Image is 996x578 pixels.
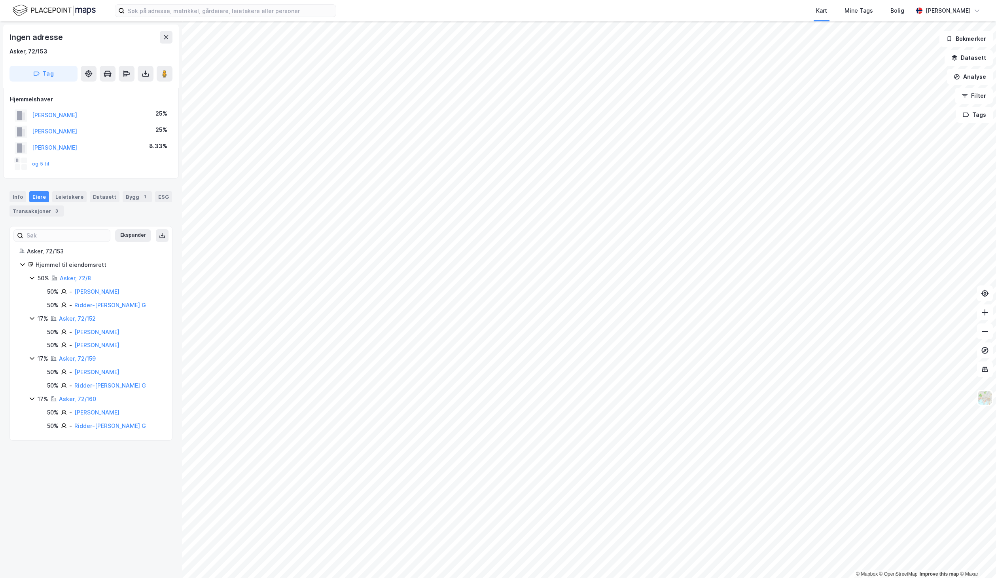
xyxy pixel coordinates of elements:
div: 50% [47,340,59,350]
a: Asker, 72/159 [59,355,96,362]
div: - [69,287,72,297]
button: Tag [9,66,78,82]
div: 17% [38,394,48,404]
a: Asker, 72/8 [60,275,91,281]
a: [PERSON_NAME] [74,329,119,335]
a: [PERSON_NAME] [74,288,119,295]
div: Leietakere [52,191,87,202]
button: Tags [956,107,993,123]
div: 25% [155,125,167,135]
input: Søk [23,230,110,241]
div: 50% [47,421,59,431]
div: Datasett [90,191,119,202]
a: Asker, 72/152 [59,315,96,322]
div: 50% [47,300,59,310]
div: 25% [155,109,167,118]
div: 50% [47,287,59,297]
input: Søk på adresse, matrikkel, gårdeiere, leietakere eller personer [125,5,336,17]
div: Kontrollprogram for chat [956,540,996,578]
div: Kart [816,6,827,15]
a: [PERSON_NAME] [74,409,119,416]
div: Ingen adresse [9,31,64,44]
a: Ridder-[PERSON_NAME] G [74,382,146,389]
div: Hjemmelshaver [10,95,172,104]
div: 50% [47,408,59,417]
div: Transaksjoner [9,205,64,217]
div: [PERSON_NAME] [926,6,971,15]
div: Info [9,191,26,202]
div: ESG [155,191,172,202]
a: Ridder-[PERSON_NAME] G [74,302,146,308]
img: logo.f888ab2527a4732fd821a326f86c7f29.svg [13,4,96,17]
div: - [69,340,72,350]
div: 17% [38,354,48,363]
iframe: Chat Widget [956,540,996,578]
a: Improve this map [920,571,959,577]
div: Eiere [29,191,49,202]
button: Bokmerker [939,31,993,47]
div: Bygg [123,191,152,202]
div: 50% [47,367,59,377]
div: Asker, 72/153 [9,47,47,56]
div: 17% [38,314,48,323]
div: 1 [141,193,149,201]
a: Mapbox [856,571,878,577]
div: - [69,300,72,310]
div: Asker, 72/153 [27,247,163,256]
a: OpenStreetMap [879,571,918,577]
div: - [69,421,72,431]
div: Hjemmel til eiendomsrett [36,260,163,270]
div: - [69,327,72,337]
div: Mine Tags [845,6,873,15]
a: Ridder-[PERSON_NAME] G [74,422,146,429]
div: - [69,381,72,390]
img: Z [977,390,992,405]
button: Ekspander [115,229,151,242]
div: 50% [47,327,59,337]
a: [PERSON_NAME] [74,342,119,348]
button: Datasett [945,50,993,66]
a: Asker, 72/160 [59,395,96,402]
div: 50% [47,381,59,390]
a: [PERSON_NAME] [74,369,119,375]
div: 8.33% [149,141,167,151]
button: Filter [955,88,993,104]
div: - [69,367,72,377]
div: - [69,408,72,417]
button: Analyse [947,69,993,85]
div: Bolig [890,6,904,15]
div: 50% [38,274,49,283]
div: 3 [53,207,61,215]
